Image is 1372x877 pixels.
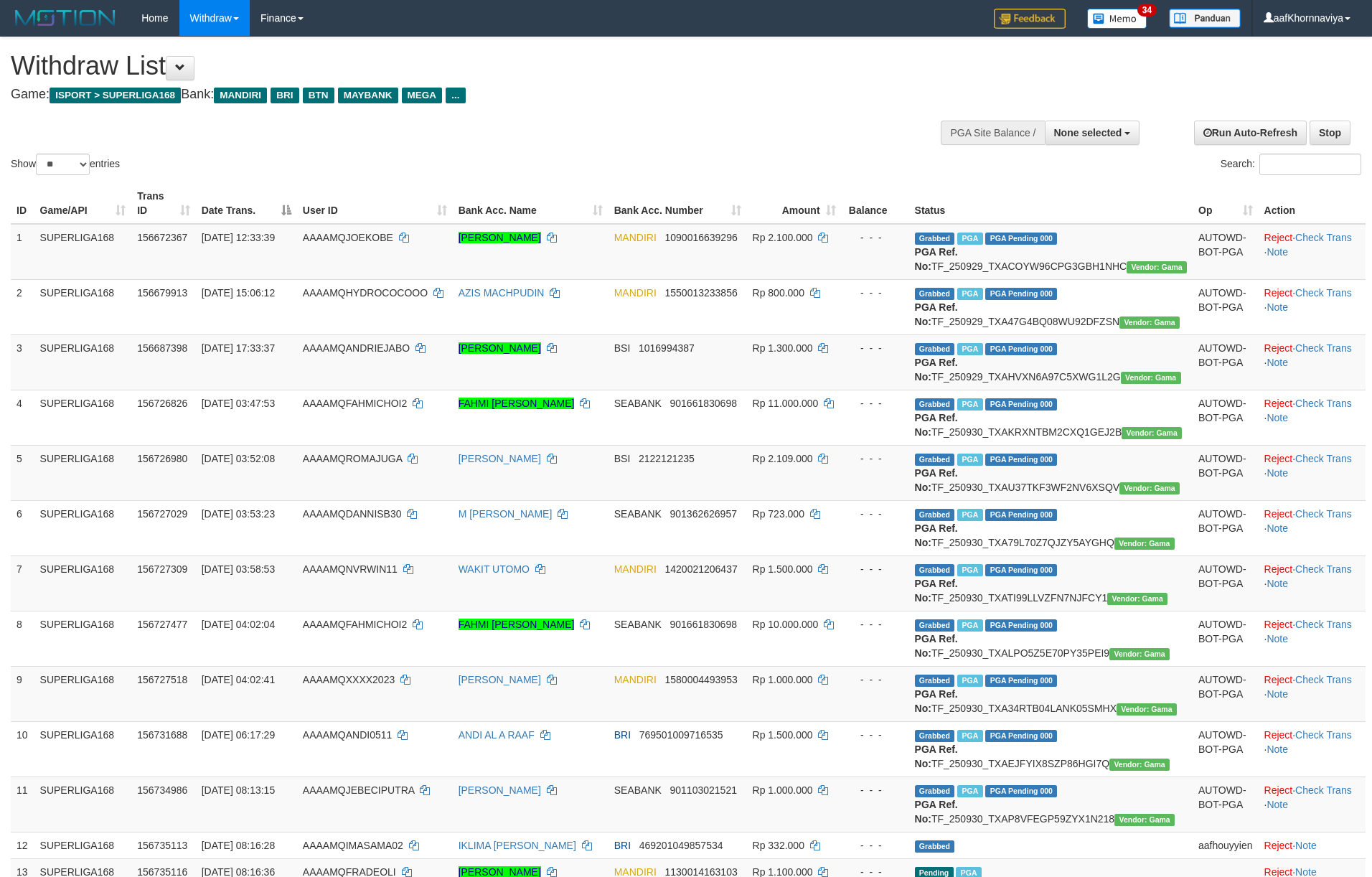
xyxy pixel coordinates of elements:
a: Note [1267,412,1288,423]
a: Stop [1310,121,1350,145]
a: Note [1267,578,1288,589]
span: PGA Pending [985,454,1057,466]
td: · · [1259,390,1366,445]
span: Rp 1.500.000 [753,563,813,575]
img: MOTION_logo.png [11,7,120,29]
a: Note [1295,840,1317,851]
span: AAAAMQIMASAMA02 [303,840,403,851]
span: AAAAMQJOEKOBE [303,232,393,243]
td: SUPERLIGA168 [34,224,132,280]
div: - - - [847,617,903,632]
select: Showentries [36,154,90,175]
span: Vendor URL: https://trx31.1velocity.biz [1109,648,1170,660]
span: ISPORT > SUPERLIGA168 [50,88,181,103]
span: AAAAMQFAHMICHOI2 [303,398,407,409]
span: PGA Pending [985,564,1057,576]
td: SUPERLIGA168 [34,832,132,858]
a: Check Trans [1295,398,1352,409]
span: Grabbed [915,509,955,521]
a: FAHMI [PERSON_NAME] [459,619,575,630]
a: Check Trans [1295,619,1352,630]
span: Grabbed [915,675,955,687]
td: TF_250929_TXACOYW96CPG3GBH1NHC [909,224,1193,280]
a: [PERSON_NAME] [459,342,541,354]
span: [DATE] 03:58:53 [202,563,275,575]
span: PGA Pending [985,675,1057,687]
td: AUTOWD-BOT-PGA [1193,721,1259,777]
span: SEABANK [614,784,662,796]
span: BRI [614,840,631,851]
span: 156726980 [137,453,187,464]
a: [PERSON_NAME] [459,674,541,685]
td: 1 [11,224,34,280]
a: Reject [1264,398,1293,409]
td: AUTOWD-BOT-PGA [1193,666,1259,721]
span: Rp 332.000 [753,840,804,851]
a: Note [1267,744,1288,755]
span: Marked by aafsengchandara [957,233,982,245]
a: Check Trans [1295,508,1352,520]
td: AUTOWD-BOT-PGA [1193,334,1259,390]
a: Check Trans [1295,453,1352,464]
span: [DATE] 08:13:15 [202,784,275,796]
a: Reject [1264,287,1293,299]
span: 156727477 [137,619,187,630]
b: PGA Ref. No: [915,688,958,714]
span: PGA Pending [985,398,1057,411]
span: [DATE] 15:06:12 [202,287,275,299]
td: SUPERLIGA168 [34,279,132,334]
span: PGA Pending [985,785,1057,797]
span: AAAAMQXXXX2023 [303,674,395,685]
div: - - - [847,838,903,853]
a: IKLIMA [PERSON_NAME] [459,840,576,851]
span: ... [446,88,465,103]
span: PGA Pending [985,730,1057,742]
span: Vendor URL: https://trx31.1velocity.biz [1109,759,1170,771]
span: Copy 1090016639296 to clipboard [665,232,738,243]
span: Rp 1.000.000 [753,784,813,796]
span: [DATE] 04:02:04 [202,619,275,630]
span: MAYBANK [338,88,398,103]
b: PGA Ref. No: [915,633,958,659]
span: [DATE] 03:53:23 [202,508,275,520]
td: SUPERLIGA168 [34,555,132,611]
span: AAAAMQFAHMICHOI2 [303,619,407,630]
span: Copy 1550013233856 to clipboard [665,287,738,299]
td: 7 [11,555,34,611]
span: 156731688 [137,729,187,741]
td: AUTOWD-BOT-PGA [1193,777,1259,832]
span: PGA Pending [985,233,1057,245]
label: Search: [1221,154,1361,175]
td: 10 [11,721,34,777]
a: [PERSON_NAME] [459,784,541,796]
td: AUTOWD-BOT-PGA [1193,500,1259,555]
span: SEABANK [614,508,662,520]
span: Copy 2122121235 to clipboard [639,453,695,464]
div: - - - [847,672,903,687]
img: Feedback.jpg [994,9,1066,29]
span: Vendor URL: https://trx31.1velocity.biz [1119,482,1180,494]
th: Game/API: activate to sort column ascending [34,183,132,224]
span: Marked by aafandaneth [957,398,982,411]
a: Note [1267,246,1288,258]
span: Copy 469201049857534 to clipboard [639,840,723,851]
span: MANDIRI [614,287,657,299]
span: Copy 769501009716535 to clipboard [639,729,723,741]
td: TF_250930_TXALPO5Z5E70PY35PEI9 [909,611,1193,666]
span: 156734986 [137,784,187,796]
a: Reject [1264,619,1293,630]
span: SEABANK [614,619,662,630]
th: Op: activate to sort column ascending [1193,183,1259,224]
td: · · [1259,334,1366,390]
th: ID [11,183,34,224]
b: PGA Ref. No: [915,799,958,825]
td: TF_250930_TXATI99LLVZFN7NJFCY1 [909,555,1193,611]
a: Check Trans [1295,563,1352,575]
td: AUTOWD-BOT-PGA [1193,611,1259,666]
td: SUPERLIGA168 [34,390,132,445]
span: Grabbed [915,398,955,411]
span: AAAAMQANDRIEJABO [303,342,410,354]
span: 156727309 [137,563,187,575]
span: Rp 2.109.000 [753,453,813,464]
td: TF_250930_TXAP8VFEGP59ZYX1N218 [909,777,1193,832]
